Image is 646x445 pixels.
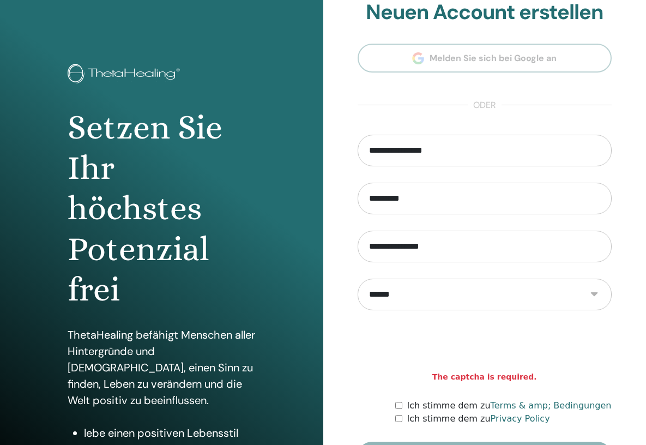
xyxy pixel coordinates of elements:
label: Ich stimme dem zu [407,412,550,425]
iframe: reCAPTCHA [402,327,567,369]
label: Ich stimme dem zu [407,399,611,412]
a: Terms & amp; Bedingungen [491,400,612,411]
strong: The captcha is required. [432,371,537,383]
span: oder [468,99,502,112]
p: ThetaHealing befähigt Menschen aller Hintergründe und [DEMOGRAPHIC_DATA], einen Sinn zu finden, L... [68,327,256,408]
a: Privacy Policy [491,413,550,424]
li: lebe einen positiven Lebensstil [84,425,256,441]
h1: Setzen Sie Ihr höchstes Potenzial frei [68,107,256,310]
